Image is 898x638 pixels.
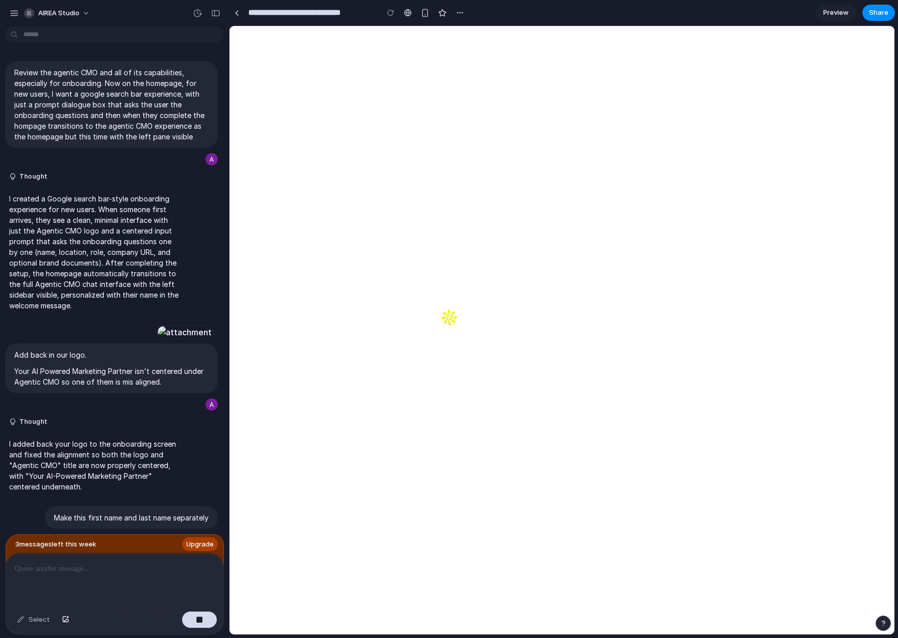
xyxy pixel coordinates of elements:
a: Preview [816,5,856,21]
p: Your AI Powered Marketing Partner isn't centered under Agentic CMO so one of them is mis aligned. [14,366,209,387]
p: Review the agentic CMO and all of its capabilities, especially for onboarding. Now on the homepag... [14,67,209,142]
p: Add back in our logo. [14,350,209,360]
a: Upgrade [182,537,218,552]
p: Make this first name and last name separately [54,512,209,523]
button: AIREA Studio [20,5,95,21]
span: Share [869,8,888,18]
span: AIREA Studio [38,8,79,18]
p: I created a Google search bar-style onboarding experience for new users. When someone first arriv... [9,193,179,311]
span: Upgrade [186,539,214,549]
span: Preview [823,8,849,18]
span: 3 message s left this week [15,539,96,549]
button: Share [862,5,895,21]
p: I added back your logo to the onboarding screen and fixed the alignment so both the logo and "Age... [9,439,179,492]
